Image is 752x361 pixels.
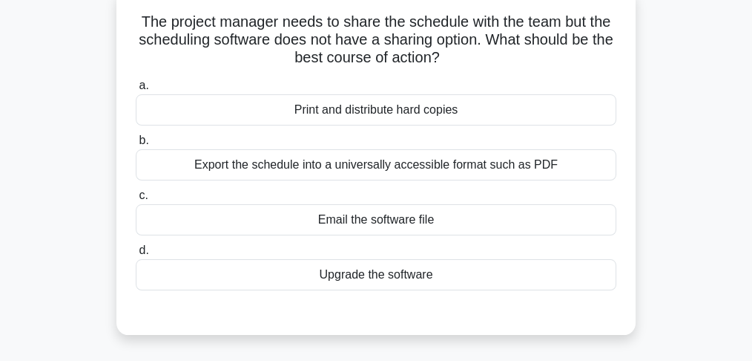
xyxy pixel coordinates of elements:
[136,259,616,290] div: Upgrade the software
[136,204,616,235] div: Email the software file
[139,134,148,146] span: b.
[134,13,618,68] h5: The project manager needs to share the schedule with the team but the scheduling software does no...
[139,189,148,201] span: c.
[136,94,616,126] div: Print and distribute hard copies
[136,149,616,180] div: Export the schedule into a universally accessible format such as PDF
[139,79,148,91] span: a.
[139,244,148,256] span: d.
